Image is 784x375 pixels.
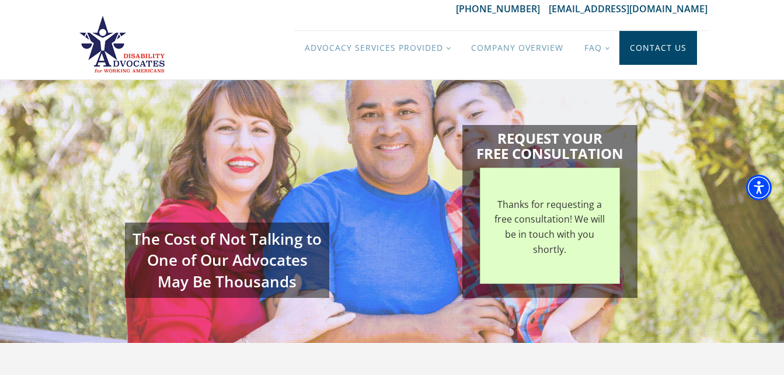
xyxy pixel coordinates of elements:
[746,175,772,200] div: Accessibility Menu
[476,125,623,162] h1: Request Your Free Consultation
[489,197,611,257] p: Thanks for requesting a free consultation! We will be in touch with you shortly.
[125,223,329,298] div: The Cost of Not Talking to One of Our Advocates May Be Thousands
[549,2,708,15] a: [EMAIL_ADDRESS][DOMAIN_NAME]
[574,31,619,65] a: FAQ
[461,31,574,65] a: Company Overview
[619,31,697,65] a: Contact Us
[294,31,461,65] a: Advocacy Services Provided
[456,2,549,15] a: [PHONE_NUMBER]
